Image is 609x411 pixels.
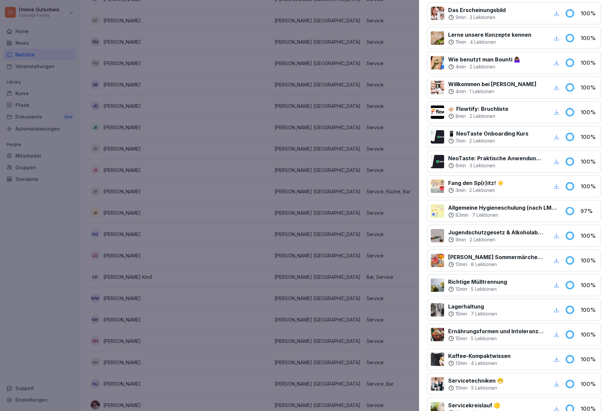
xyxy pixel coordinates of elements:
p: 2 Lektionen [469,138,495,144]
div: · [448,63,520,70]
div: · [448,14,506,21]
p: 7 Lektionen [471,311,497,317]
p: Richtige Mülltrennung [448,278,507,286]
p: 4 min [455,88,466,95]
p: 100 % [581,9,597,17]
p: 97 % [581,207,597,215]
p: Servicetechniken 😁 [448,377,504,385]
p: 4 Lektionen [470,39,496,45]
p: 3 Lektionen [470,14,495,21]
p: 📱 NeoTaste Onboarding Kurs [448,130,528,138]
p: Fang den Sp(r)itz! ☀️ [448,179,504,187]
div: · [448,187,504,194]
p: 10 min [455,385,468,391]
p: NeoTaste: Praktische Anwendung im Wilma Betrieb✨ [448,154,544,162]
p: Lagerhaltung [448,302,497,311]
p: 100 % [581,355,597,363]
p: 13 min [455,261,467,268]
div: · [448,39,531,45]
p: 2 Lektionen [469,187,495,194]
p: 5 Lektionen [471,385,497,391]
p: 9 min [455,14,466,21]
p: [PERSON_NAME] Sommermärchen 2025 - Getränke [448,253,544,261]
p: 13 min [455,360,467,367]
p: 11 min [455,39,466,45]
div: · [448,311,497,317]
p: 5 Lektionen [471,286,497,292]
p: 15 min [455,335,467,342]
p: Lerne unsere Konzepte kennen [448,31,531,39]
p: Das Erscheinungsbild [448,6,506,14]
p: 100 % [581,59,597,67]
p: 100 % [581,331,597,339]
p: 100 % [581,306,597,314]
p: 3 min [455,187,466,194]
div: · [448,212,557,218]
p: 2 Lektionen [470,113,495,120]
p: 8 Lektionen [471,261,497,268]
div: · [448,261,544,268]
p: 6 min [455,162,466,169]
p: Allgemeine Hygieneschulung (nach LMHV §4) [448,204,557,212]
p: 100 % [581,158,597,166]
p: 100 % [581,133,597,141]
p: 100 % [581,34,597,42]
div: · [448,236,544,243]
p: 100 % [581,281,597,289]
p: Kaffee-Kompaktwissen [448,352,511,360]
div: · [448,138,528,144]
p: 4 min [455,63,466,70]
div: · [448,113,508,120]
div: · [448,385,504,391]
p: 1 Lektionen [470,88,494,95]
p: 83 min [455,212,469,218]
p: 100 % [581,232,597,240]
p: 5 Lektionen [471,335,497,342]
p: 100 % [581,83,597,91]
p: 100 % [581,380,597,388]
p: 15 min [455,311,467,317]
p: Servicekreislauf 🟡 [448,401,500,409]
p: 4 Lektionen [471,360,497,367]
div: · [448,88,536,95]
p: 👉🏼 Flowtify: Bruchliste [448,105,508,113]
p: 2 Lektionen [470,236,495,243]
div: · [448,286,507,292]
p: Willkommen bei [PERSON_NAME] [448,80,536,88]
p: 100 % [581,108,597,116]
p: Jugendschutzgesetz & Alkoholabgabe in der Gastronomie 🧒🏽 [448,228,544,236]
div: · [448,162,544,169]
p: 12 min [455,286,467,292]
p: 7 min [455,138,466,144]
div: · [448,360,511,367]
p: 100 % [581,256,597,264]
p: Ernährungsformen und Intoleranzen verstehen [448,327,544,335]
p: 2 Lektionen [470,63,495,70]
div: · [448,335,544,342]
p: 100 % [581,182,597,190]
p: 7 Lektionen [472,212,498,218]
p: 8 min [455,113,466,120]
p: 9 min [455,236,466,243]
p: 3 Lektionen [470,162,495,169]
p: Wie benutzt man Bounti 🤷🏾‍♀️ [448,55,520,63]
